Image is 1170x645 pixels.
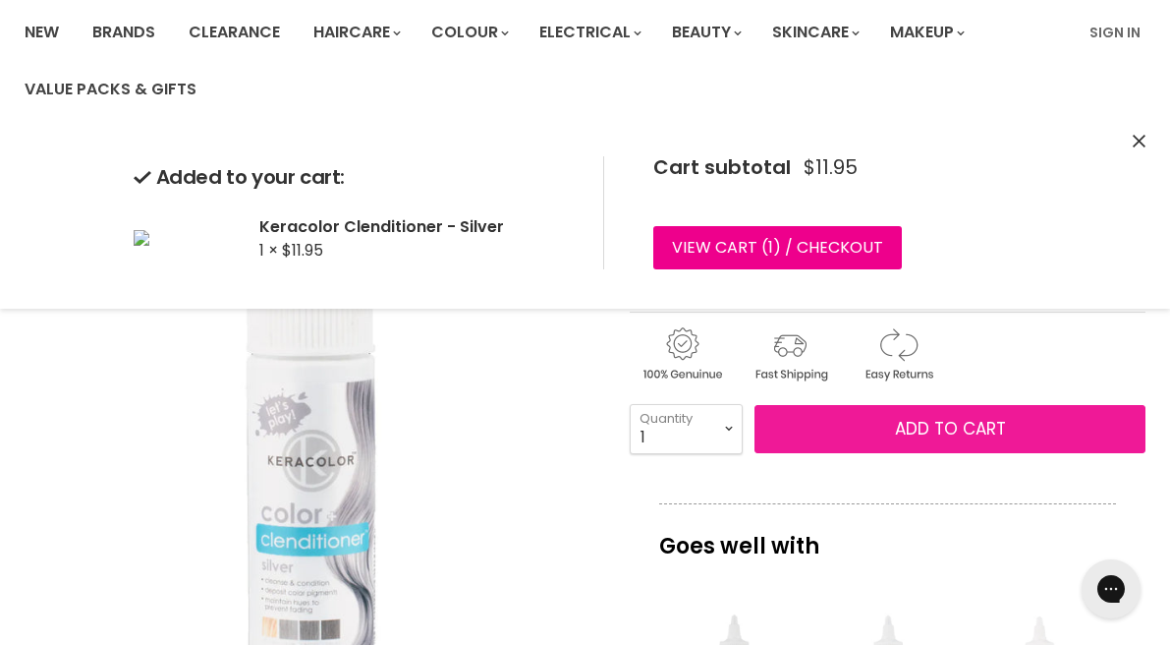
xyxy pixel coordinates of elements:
a: Brands [78,12,170,53]
p: Goes well with [659,503,1116,568]
img: genuine.gif [630,324,734,384]
span: Add to cart [895,417,1006,440]
a: View cart (1) / Checkout [653,226,902,269]
a: Haircare [299,12,413,53]
h2: Added to your cart: [134,166,572,189]
a: Electrical [525,12,653,53]
a: Beauty [657,12,753,53]
a: Colour [417,12,521,53]
a: Value Packs & Gifts [10,69,211,110]
span: 1 × [259,239,278,262]
h2: Keracolor Clenditioner - Silver [259,216,572,237]
a: Clearance [174,12,295,53]
span: Cart subtotal [653,153,791,181]
span: $11.95 [282,239,323,262]
iframe: Gorgias live chat messenger [1072,553,1150,625]
span: 1 [768,236,773,259]
select: Quantity [630,404,743,453]
img: Keracolor Clenditioner - Silver [134,230,149,246]
ul: Main menu [10,4,1078,118]
button: Close [1133,132,1145,152]
img: shipping.gif [738,324,842,384]
a: Skincare [757,12,871,53]
span: $11.95 [804,156,858,179]
a: Makeup [875,12,976,53]
button: Add to cart [754,405,1145,454]
a: New [10,12,74,53]
a: Sign In [1078,12,1152,53]
img: returns.gif [846,324,950,384]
